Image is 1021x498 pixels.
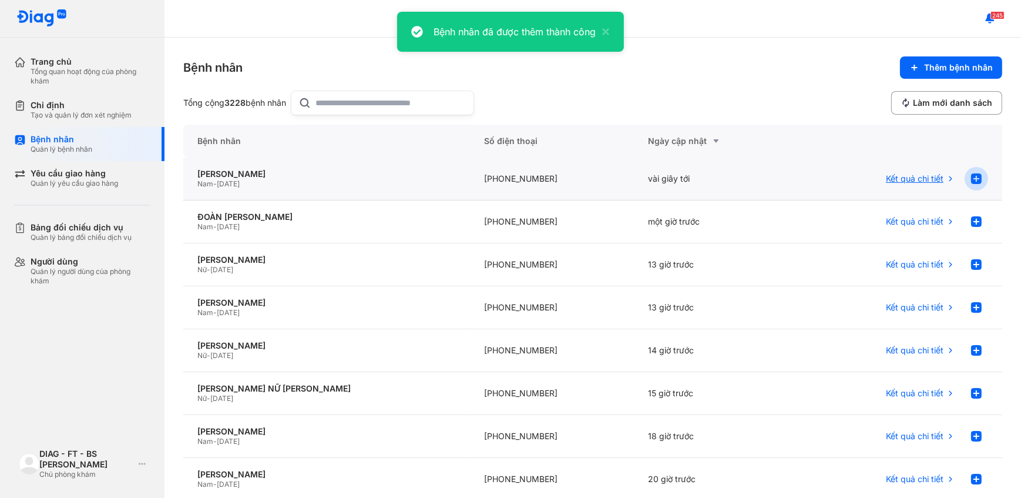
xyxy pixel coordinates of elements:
div: Tạo và quản lý đơn xét nghiệm [31,111,132,120]
div: Bệnh nhân [183,125,470,158]
div: [PHONE_NUMBER] [470,200,634,243]
div: Chỉ định [31,100,132,111]
img: logo [19,453,39,474]
div: Quản lý bệnh nhân [31,145,92,154]
span: Nam [197,222,213,231]
span: Nữ [197,265,207,274]
button: close [596,25,610,39]
div: [PERSON_NAME] [197,169,456,179]
span: Kết quả chi tiết [886,431,943,442]
div: Tổng quan hoạt động của phòng khám [31,67,150,86]
div: Quản lý yêu cầu giao hàng [31,179,118,188]
span: Kết quả chi tiết [886,302,943,313]
span: Kết quả chi tiết [886,388,943,399]
div: 13 giờ trước [634,286,798,329]
span: - [213,222,217,231]
span: - [213,308,217,317]
span: [DATE] [217,308,240,317]
div: Quản lý người dùng của phòng khám [31,267,150,286]
div: vài giây tới [634,158,798,200]
button: Thêm bệnh nhân [900,56,1002,79]
div: Ngày cập nhật [648,134,784,148]
div: 15 giờ trước [634,372,798,415]
span: Nam [197,437,213,446]
div: [PHONE_NUMBER] [470,415,634,458]
span: Thêm bệnh nhân [924,62,993,73]
span: Kết quả chi tiết [886,173,943,184]
div: Bệnh nhân [31,134,92,145]
div: Yêu cầu giao hàng [31,168,118,179]
div: [PHONE_NUMBER] [470,243,634,286]
span: - [213,179,217,188]
span: [DATE] [210,394,233,403]
div: Tổng cộng bệnh nhân [183,98,286,108]
div: 13 giờ trước [634,243,798,286]
span: Nam [197,308,213,317]
div: Chủ phòng khám [39,470,134,479]
div: Người dùng [31,256,150,267]
span: Nữ [197,394,207,403]
div: [PERSON_NAME] NỮ [PERSON_NAME] [197,383,456,394]
span: [DATE] [210,265,233,274]
span: 245 [990,11,1005,19]
div: Quản lý bảng đối chiếu dịch vụ [31,233,132,242]
span: Nam [197,480,213,489]
span: [DATE] [210,351,233,360]
span: Kết quả chi tiết [886,474,943,484]
div: [PHONE_NUMBER] [470,329,634,372]
span: - [207,265,210,274]
span: Kết quả chi tiết [886,216,943,227]
div: Bệnh nhân đã được thêm thành công [434,25,596,39]
div: [PHONE_NUMBER] [470,286,634,329]
div: [PERSON_NAME] [197,298,456,308]
div: [PHONE_NUMBER] [470,372,634,415]
span: - [213,437,217,446]
span: 3228 [224,98,246,108]
button: Làm mới danh sách [891,91,1002,115]
div: Trang chủ [31,56,150,67]
span: - [207,351,210,360]
span: Làm mới danh sách [913,98,992,108]
div: ĐOÀN [PERSON_NAME] [197,212,456,222]
span: [DATE] [217,179,240,188]
div: [PERSON_NAME] [197,255,456,265]
span: Kết quả chi tiết [886,345,943,356]
span: [DATE] [217,437,240,446]
div: Bệnh nhân [183,59,243,76]
span: Kết quả chi tiết [886,259,943,270]
span: - [213,480,217,489]
div: [PERSON_NAME] [197,340,456,351]
div: [PHONE_NUMBER] [470,158,634,200]
span: Nam [197,179,213,188]
span: [DATE] [217,480,240,489]
span: [DATE] [217,222,240,231]
span: Nữ [197,351,207,360]
div: Bảng đối chiếu dịch vụ [31,222,132,233]
div: 14 giờ trước [634,329,798,372]
div: một giờ trước [634,200,798,243]
div: DIAG - FT - BS [PERSON_NAME] [39,449,134,470]
div: [PERSON_NAME] [197,469,456,480]
div: 18 giờ trước [634,415,798,458]
img: logo [16,9,67,28]
div: [PERSON_NAME] [197,426,456,437]
div: Số điện thoại [470,125,634,158]
span: - [207,394,210,403]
